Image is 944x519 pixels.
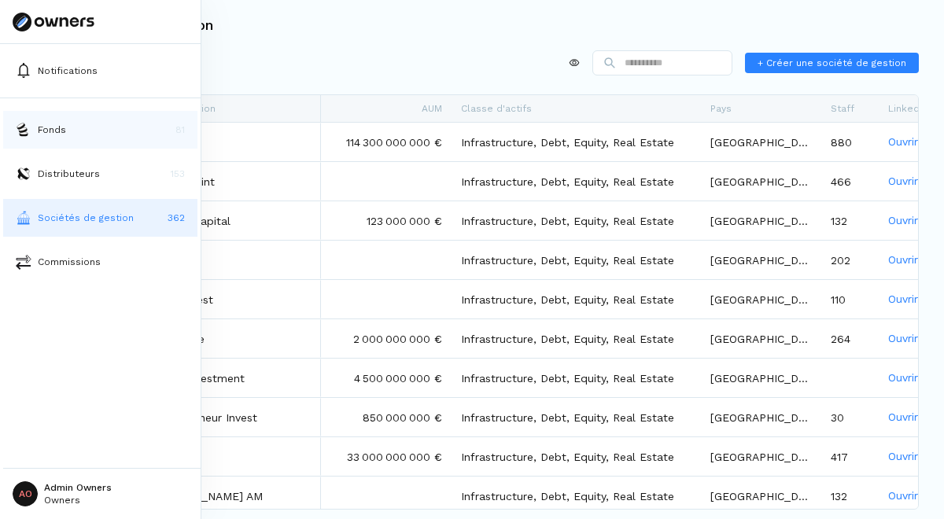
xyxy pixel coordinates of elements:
span: + Créer une société de gestion [758,56,906,70]
div: 33 000 000 000 € [321,437,452,476]
img: funds [16,122,31,138]
p: 81 [175,123,185,137]
div: [GEOGRAPHIC_DATA] [701,319,821,358]
p: Admin Owners [44,483,112,492]
p: Owners [44,495,112,505]
p: 362 [168,211,185,225]
img: commissions [16,254,31,270]
div: 850 000 000 € [321,398,452,436]
img: distributors [16,166,31,182]
span: Classe d'actifs [461,103,532,114]
img: asset-managers [16,210,31,226]
p: Sociétés de gestion [38,211,134,225]
a: Entrepreneur Invest [153,410,257,425]
div: [GEOGRAPHIC_DATA] [701,241,821,279]
p: Commissions [38,255,101,269]
div: 2 000 000 000 € [321,319,452,358]
p: Fonds [38,123,66,137]
button: fundsFonds81 [3,111,197,149]
button: distributorsDistributeurs153 [3,155,197,193]
div: 4 500 000 000 € [321,359,452,397]
div: Infrastructure, Debt, Equity, Real Estate [452,319,701,358]
div: [GEOGRAPHIC_DATA] [701,398,821,436]
div: 417 [821,437,879,476]
div: Infrastructure, Debt, Equity, Real Estate [452,162,701,201]
p: 153 [171,167,185,181]
div: [GEOGRAPHIC_DATA] [701,477,821,515]
div: [GEOGRAPHIC_DATA] [701,280,821,318]
div: Infrastructure, Debt, Equity, Real Estate [452,437,701,476]
p: Distributeurs [38,167,100,181]
p: Notifications [38,64,98,78]
div: 110 [821,280,879,318]
div: [GEOGRAPHIC_DATA] [701,437,821,476]
div: 880 [821,123,879,161]
div: Infrastructure, Debt, Equity, Real Estate [452,123,701,161]
button: + Créer une société de gestion [745,53,919,73]
span: Linkedin [888,103,927,114]
button: asset-managersSociétés de gestion362 [3,199,197,237]
span: AO [13,481,38,506]
div: Infrastructure, Debt, Equity, Real Estate [452,477,701,515]
div: Infrastructure, Debt, Equity, Real Estate [452,201,701,240]
div: [GEOGRAPHIC_DATA] [701,201,821,240]
div: [GEOGRAPHIC_DATA] [701,359,821,397]
div: 202 [821,241,879,279]
button: Notifications [3,52,197,90]
div: 114 300 000 000 € [321,123,452,161]
div: Infrastructure, Debt, Equity, Real Estate [452,398,701,436]
div: [GEOGRAPHIC_DATA] [701,123,821,161]
div: Infrastructure, Debt, Equity, Real Estate [452,280,701,318]
div: Infrastructure, Debt, Equity, Real Estate [452,241,701,279]
div: Infrastructure, Debt, Equity, Real Estate [452,359,701,397]
span: Staff [831,103,854,114]
div: 466 [821,162,879,201]
div: 30 [821,398,879,436]
div: 264 [821,319,879,358]
button: commissionsCommissions [3,243,197,281]
a: [PERSON_NAME] AM [153,488,263,504]
span: AUM [422,103,442,114]
div: [GEOGRAPHIC_DATA] [701,162,821,201]
div: 132 [821,201,879,240]
span: Pays [710,103,732,114]
div: 123 000 000 € [321,201,452,240]
div: 132 [821,477,879,515]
